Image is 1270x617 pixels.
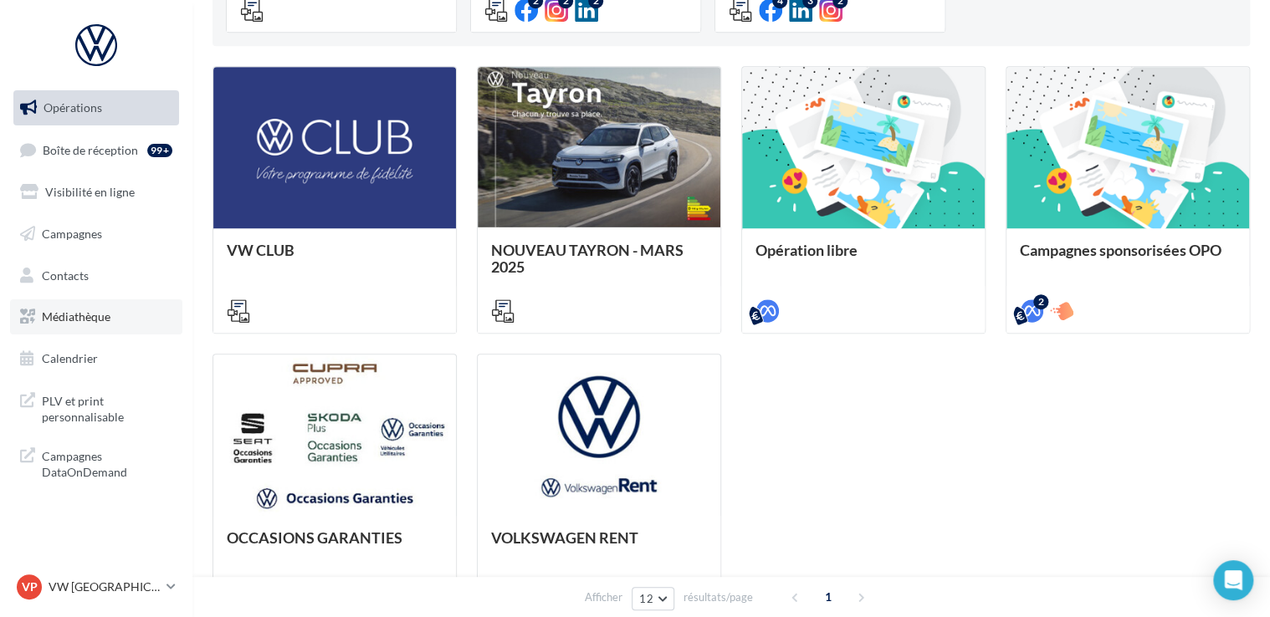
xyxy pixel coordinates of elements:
a: Campagnes [10,217,182,252]
span: Opérations [44,100,102,115]
div: 99+ [147,144,172,157]
a: Calendrier [10,341,182,376]
div: Open Intercom Messenger [1213,560,1253,600]
a: PLV et print personnalisable [10,383,182,432]
span: 12 [639,592,653,605]
a: Campagnes DataOnDemand [10,438,182,487]
span: Contacts [42,268,89,282]
span: VOLKSWAGEN RENT [491,528,638,547]
span: OCCASIONS GARANTIES [227,528,402,547]
span: Médiathèque [42,309,110,324]
span: PLV et print personnalisable [42,390,172,426]
a: Visibilité en ligne [10,175,182,210]
span: Opération libre [755,241,858,259]
span: VP [22,579,38,595]
span: NOUVEAU TAYRON - MARS 2025 [491,241,684,276]
span: Campagnes DataOnDemand [42,445,172,481]
span: résultats/page [684,589,753,605]
span: Campagnes [42,227,102,241]
p: VW [GEOGRAPHIC_DATA] 13 [49,579,160,595]
div: 2 [1033,294,1048,309]
span: Boîte de réception [43,142,138,156]
span: Visibilité en ligne [45,185,135,199]
a: VP VW [GEOGRAPHIC_DATA] 13 [13,571,179,603]
button: 12 [632,587,674,610]
span: Calendrier [42,351,98,365]
span: VW CLUB [227,241,294,259]
span: 1 [815,584,842,610]
a: Contacts [10,258,182,293]
span: Afficher [585,589,622,605]
a: Opérations [10,90,182,125]
span: Campagnes sponsorisées OPO [1020,241,1221,259]
a: Boîte de réception99+ [10,132,182,168]
a: Médiathèque [10,299,182,334]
